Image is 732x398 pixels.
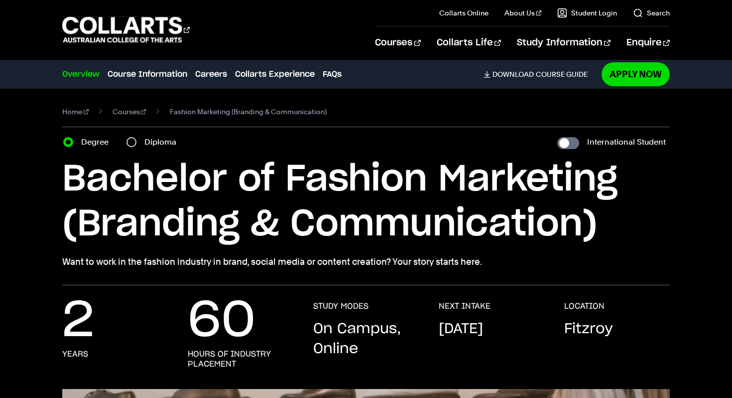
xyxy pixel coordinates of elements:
[517,26,610,59] a: Study Information
[62,15,190,44] div: Go to homepage
[235,68,315,80] a: Collarts Experience
[62,255,670,269] p: Want to work in the fashion industry in brand, social media or content creation? Your story start...
[564,301,605,311] h3: LOCATION
[323,68,342,80] a: FAQs
[62,68,100,80] a: Overview
[62,105,89,119] a: Home
[602,62,670,86] a: Apply Now
[113,105,146,119] a: Courses
[564,319,613,339] p: Fitzroy
[437,26,501,59] a: Collarts Life
[439,301,490,311] h3: NEXT INTAKE
[108,68,187,80] a: Course Information
[587,135,666,149] label: International Student
[557,8,617,18] a: Student Login
[62,301,94,341] p: 2
[188,301,255,341] p: 60
[170,105,327,119] span: Fashion Marketing (Branding & Communication)
[62,157,670,247] h1: Bachelor of Fashion Marketing (Branding & Communication)
[633,8,670,18] a: Search
[62,349,88,359] h3: years
[375,26,420,59] a: Courses
[484,70,596,79] a: DownloadCourse Guide
[439,319,483,339] p: [DATE]
[313,319,419,359] p: On Campus, Online
[81,135,115,149] label: Degree
[313,301,368,311] h3: STUDY MODES
[492,70,534,79] span: Download
[144,135,182,149] label: Diploma
[504,8,541,18] a: About Us
[188,349,293,369] h3: hours of industry placement
[195,68,227,80] a: Careers
[626,26,670,59] a: Enquire
[439,8,488,18] a: Collarts Online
